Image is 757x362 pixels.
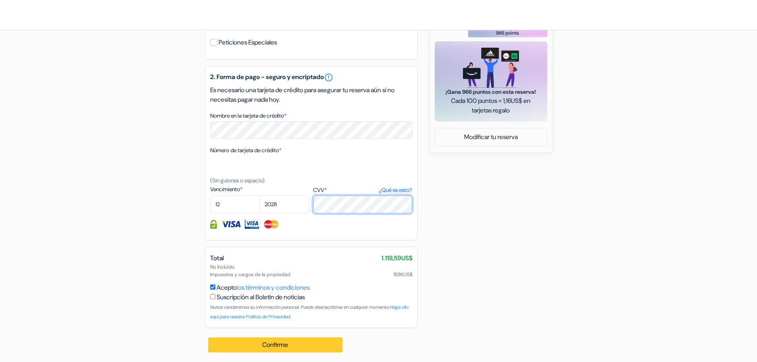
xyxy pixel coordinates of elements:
label: Peticiones Especiales [219,37,277,48]
label: Vencimiento [210,185,309,194]
img: Hostales.com [10,5,98,25]
label: Suscripción al Boletín de noticias [217,292,305,302]
span: Cada 100 puntos = 1,16US$ en tarjetas regalo [444,96,538,115]
img: gift_card_hero_new.png [463,48,519,88]
small: Nunca venderemos su información personal. Puede desinscribirse en cualquier momento. [210,304,409,320]
label: Acepto [217,283,310,292]
img: Información de la Tarjeta de crédito totalmente protegida y encriptada [210,220,217,229]
a: Haga clic aquí para nuestra Política de Privacidad. [210,304,409,320]
img: Visa Electron [245,220,259,229]
span: 1.118,59US$ [381,254,412,263]
span: ¡Gana 966 puntos con esta reserva! [444,88,538,96]
label: CVV [313,186,412,194]
small: (Sin guiones o espacio) [210,177,265,184]
p: Es necesario una tarjeta de crédito para asegurar tu reserva aún si no necesitas pagar nada hoy. [210,85,412,105]
a: ¿Qué es esto? [379,186,412,194]
a: Modificar tu reserva [435,130,547,145]
span: 966 points [496,29,519,37]
img: Visa [221,220,241,229]
a: error_outline [324,73,333,82]
div: No Incluido Impuestos y cargos de la propiedad [210,263,412,278]
a: los términos y condiciones [237,283,310,292]
label: Número de tarjeta de crédito [210,146,281,155]
label: Nombre en la tarjeta de crédito [210,112,287,120]
button: Confirme [208,337,343,352]
img: Master Card [263,220,279,229]
span: 111,86US$ [393,271,412,278]
h5: 2. Forma de pago - seguro y encriptado [210,73,412,82]
span: Total [210,254,224,262]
